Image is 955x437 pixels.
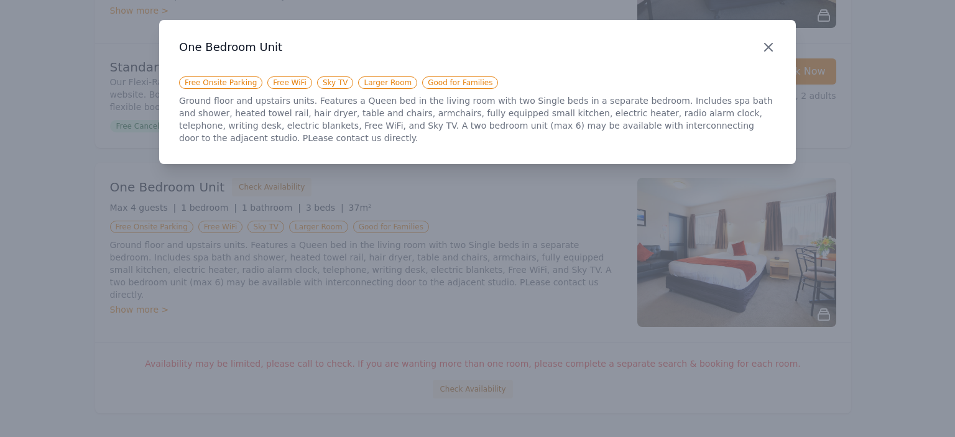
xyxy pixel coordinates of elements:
[179,94,776,144] p: Ground floor and upstairs units. Features a Queen bed in the living room with two Single beds in ...
[317,76,354,89] span: Sky TV
[358,76,417,89] span: Larger Room
[179,40,776,55] h3: One Bedroom Unit
[267,76,312,89] span: Free WiFi
[179,76,262,89] span: Free Onsite Parking
[422,76,498,89] span: Good for Families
